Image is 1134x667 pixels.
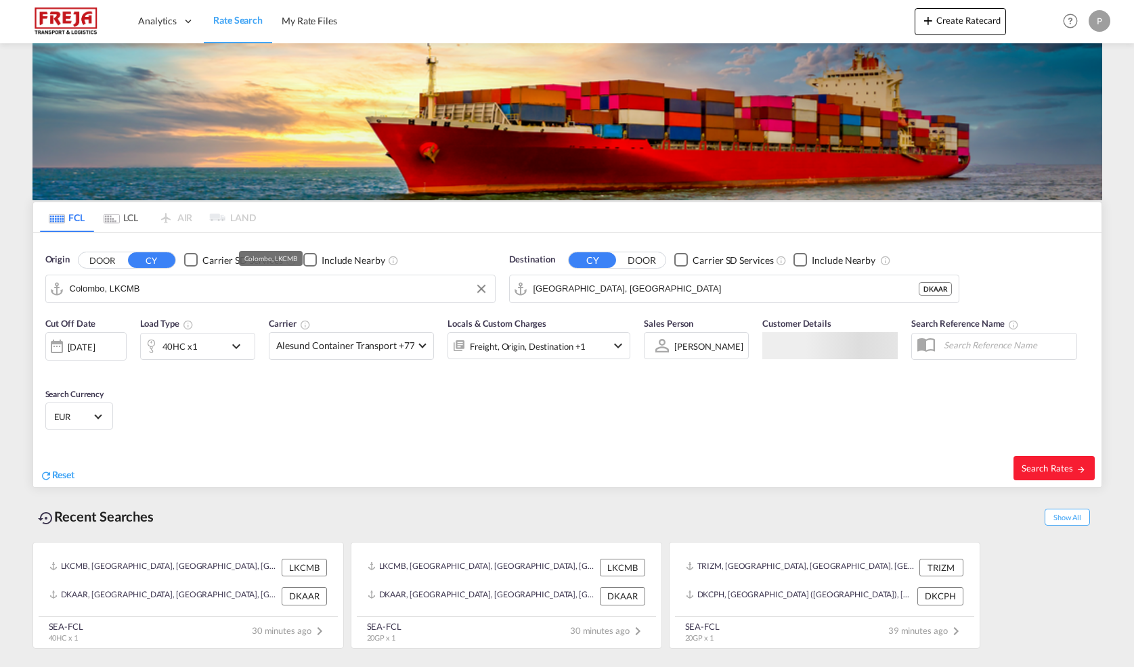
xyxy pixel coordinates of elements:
[917,587,963,605] div: DKCPH
[470,337,586,356] div: Freight Origin Destination Factory Stuffing
[367,633,395,642] span: 20GP x 1
[919,559,963,576] div: TRIZM
[674,341,743,352] div: [PERSON_NAME]
[368,559,596,576] div: LKCMB, Colombo, Sri Lanka, Indian Subcontinent, Asia Pacific
[54,411,92,423] span: EUR
[52,469,75,480] span: Reset
[140,318,194,329] span: Load Type
[686,559,916,576] div: TRIZM, Izmir, Türkiye, South West Asia, Asia Pacific
[40,469,52,482] md-icon: icon-refresh
[128,252,175,268] button: CY
[1008,319,1019,330] md-icon: Your search will be saved by the below given name
[183,319,194,330] md-icon: icon-information-outline
[282,15,337,26] span: My Rate Files
[49,633,78,642] span: 40HC x 1
[244,251,298,266] div: Colombo, LKCMB
[368,587,596,605] div: DKAAR, Aarhus, Denmark, Northern Europe, Europe
[40,468,75,483] div: icon-refreshReset
[600,587,645,605] div: DKAAR
[45,359,56,377] md-datepicker: Select
[1059,9,1082,32] span: Help
[920,12,936,28] md-icon: icon-plus 400-fg
[880,255,891,266] md-icon: Unchecked: Ignores neighbouring ports when fetching rates.Checked : Includes neighbouring ports w...
[45,318,96,329] span: Cut Off Date
[686,587,914,605] div: DKCPH, Copenhagen (Kobenhavn), Denmark, Northern Europe, Europe
[32,501,160,532] div: Recent Searches
[282,587,327,605] div: DKAAR
[673,336,745,356] md-select: Sales Person: Philip Schnoor
[471,279,492,299] button: Clear Input
[282,559,327,576] div: LKCMB
[762,318,831,329] span: Customer Details
[388,255,399,266] md-icon: Unchecked: Ignores neighbouring ports when fetching rates.Checked : Includes neighbouring ports w...
[448,318,546,329] span: Locals & Custom Charges
[674,253,773,267] md-checkbox: Checkbox No Ink
[1059,9,1089,34] div: Help
[45,389,104,399] span: Search Currency
[367,620,401,632] div: SEA-FCL
[300,319,311,330] md-icon: The selected Trucker/Carrierwill be displayed in the rate results If the rates are from another f...
[70,279,488,299] input: Search by Port
[685,620,720,632] div: SEA-FCL
[610,338,626,354] md-icon: icon-chevron-down
[269,318,311,329] span: Carrier
[911,318,1019,329] span: Search Reference Name
[140,333,255,360] div: 40HC x1icon-chevron-down
[1022,463,1087,474] span: Search Rates
[40,202,94,232] md-tab-item: FCL
[1089,10,1110,32] div: P
[303,253,385,267] md-checkbox: Checkbox No Ink
[79,252,126,268] button: DOOR
[276,339,415,352] span: Alesund Container Transport +77
[1013,456,1095,480] button: Search Ratesicon-arrow-right
[685,633,714,642] span: 20GP x 1
[618,252,666,268] button: DOOR
[669,542,980,649] recent-search-card: TRIZM, [GEOGRAPHIC_DATA], [GEOGRAPHIC_DATA], [GEOGRAPHIC_DATA], [GEOGRAPHIC_DATA] TRIZMDKCPH, [GE...
[38,510,54,526] md-icon: icon-backup-restore
[49,587,278,605] div: DKAAR, Aarhus, Denmark, Northern Europe, Europe
[322,254,385,267] div: Include Nearby
[569,252,616,268] button: CY
[138,14,177,28] span: Analytics
[351,542,662,649] recent-search-card: LKCMB, [GEOGRAPHIC_DATA], [GEOGRAPHIC_DATA], [GEOGRAPHIC_DATA], [GEOGRAPHIC_DATA] LKCMBDKAAR, [GE...
[53,407,106,426] md-select: Select Currency: € EUREuro
[1076,465,1086,474] md-icon: icon-arrow-right
[812,254,875,267] div: Include Nearby
[46,275,495,302] md-input-container: Colombo, LKCMB
[68,341,95,353] div: [DATE]
[509,253,555,267] span: Destination
[1045,509,1089,526] span: Show All
[311,623,328,639] md-icon: icon-chevron-right
[919,282,952,296] div: DKAAR
[49,620,83,632] div: SEA-FCL
[570,625,646,636] span: 30 minutes ago
[213,14,263,26] span: Rate Search
[45,253,70,267] span: Origin
[228,338,251,354] md-icon: icon-chevron-down
[776,255,787,266] md-icon: Unchecked: Search for CY (Container Yard) services for all selected carriers.Checked : Search for...
[94,202,148,232] md-tab-item: LCL
[644,318,693,329] span: Sales Person
[32,43,1102,200] img: LCL+%26+FCL+BACKGROUND.png
[252,625,328,636] span: 30 minutes ago
[184,253,283,267] md-checkbox: Checkbox No Ink
[630,623,646,639] md-icon: icon-chevron-right
[888,625,964,636] span: 39 minutes ago
[915,8,1006,35] button: icon-plus 400-fgCreate Ratecard
[49,559,278,576] div: LKCMB, Colombo, Sri Lanka, Indian Subcontinent, Asia Pacific
[40,202,257,232] md-pagination-wrapper: Use the left and right arrow keys to navigate between tabs
[20,6,112,37] img: 586607c025bf11f083711d99603023e7.png
[693,254,773,267] div: Carrier SD Services
[448,332,630,359] div: Freight Origin Destination Factory Stuffingicon-chevron-down
[32,542,344,649] recent-search-card: LKCMB, [GEOGRAPHIC_DATA], [GEOGRAPHIC_DATA], [GEOGRAPHIC_DATA], [GEOGRAPHIC_DATA] LKCMBDKAAR, [GE...
[33,233,1102,487] div: Origin DOOR CY Checkbox No InkUnchecked: Search for CY (Container Yard) services for all selected...
[45,332,127,361] div: [DATE]
[948,623,964,639] md-icon: icon-chevron-right
[600,559,645,576] div: LKCMB
[937,335,1076,355] input: Search Reference Name
[510,275,959,302] md-input-container: Aarhus, DKAAR
[533,279,919,299] input: Search by Port
[793,253,875,267] md-checkbox: Checkbox No Ink
[162,337,198,356] div: 40HC x1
